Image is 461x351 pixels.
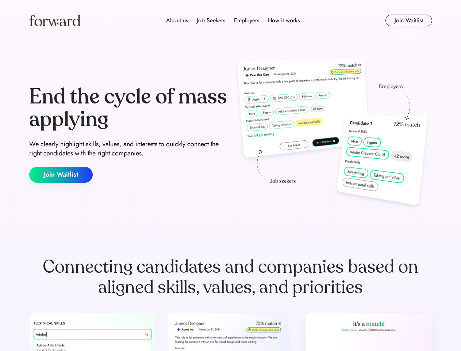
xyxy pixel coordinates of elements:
div: Job Seekers [197,16,225,25]
div: How it works [268,16,300,25]
div: Connecting candidates and companies based on aligned skills, values, and priorities [29,257,432,298]
img: hero-image.png [234,56,432,213]
div: Employers [234,16,259,25]
img: Forward logo [29,15,80,26]
div: About us [166,16,188,25]
div: We clearly highlight skills, values, and interests to quickly connect the right candidates with t... [29,140,228,158]
button: Join Waitlist [385,15,432,26]
div: End the cycle of mass applying [29,86,228,131]
button: Join Waitlist [29,167,93,183]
